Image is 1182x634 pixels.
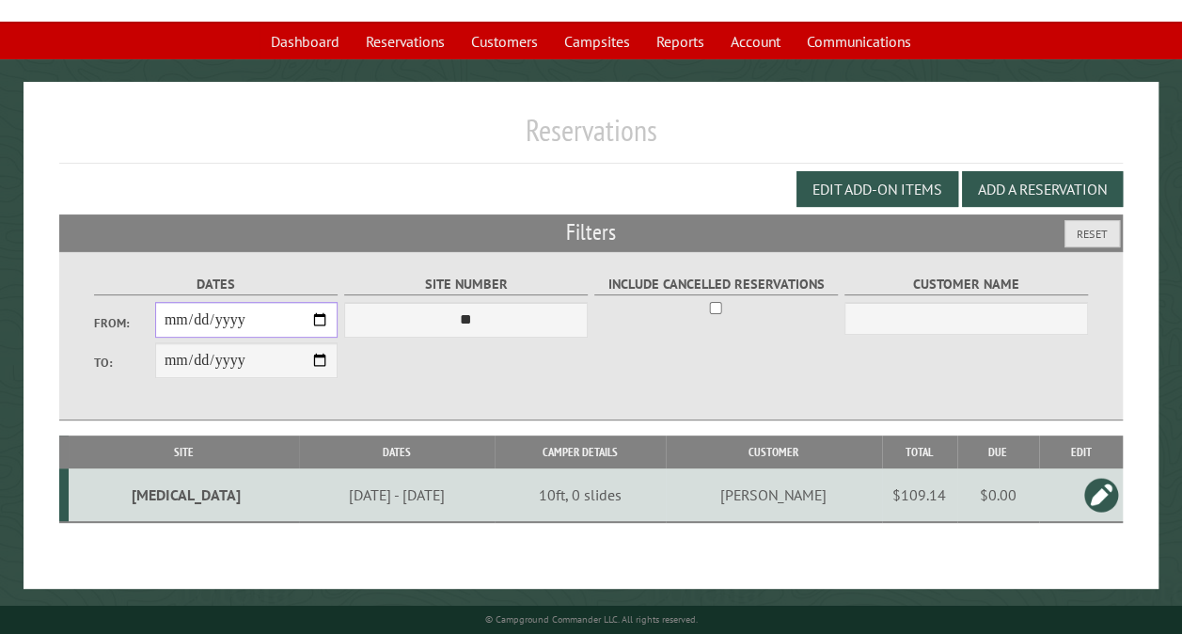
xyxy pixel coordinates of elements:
[485,613,698,626] small: © Campground Commander LLC. All rights reserved.
[957,468,1039,522] td: $0.00
[94,314,155,332] label: From:
[796,171,958,207] button: Edit Add-on Items
[645,24,716,59] a: Reports
[495,468,666,522] td: 10ft, 0 slides
[299,436,496,468] th: Dates
[796,24,922,59] a: Communications
[882,436,957,468] th: Total
[460,24,549,59] a: Customers
[495,436,666,468] th: Camper Details
[962,171,1123,207] button: Add a Reservation
[666,436,882,468] th: Customer
[882,468,957,522] td: $109.14
[553,24,641,59] a: Campsites
[1039,436,1123,468] th: Edit
[59,112,1123,164] h1: Reservations
[260,24,351,59] a: Dashboard
[94,354,155,372] label: To:
[76,485,296,504] div: [MEDICAL_DATA]
[302,485,492,504] div: [DATE] - [DATE]
[844,274,1088,295] label: Customer Name
[69,436,299,468] th: Site
[1064,220,1120,247] button: Reset
[666,468,882,522] td: [PERSON_NAME]
[355,24,456,59] a: Reservations
[94,274,338,295] label: Dates
[957,436,1039,468] th: Due
[59,214,1123,250] h2: Filters
[594,274,838,295] label: Include Cancelled Reservations
[719,24,792,59] a: Account
[344,274,588,295] label: Site Number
